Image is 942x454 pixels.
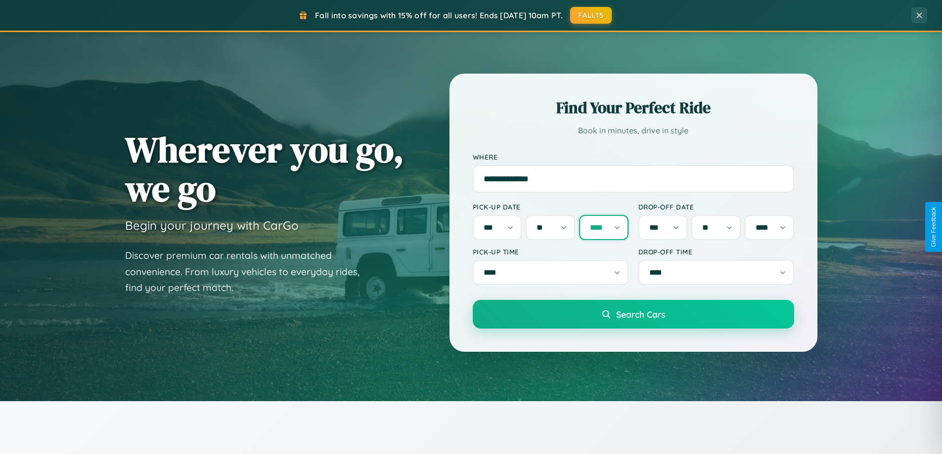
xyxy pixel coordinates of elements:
h2: Find Your Perfect Ride [473,97,794,119]
p: Discover premium car rentals with unmatched convenience. From luxury vehicles to everyday rides, ... [125,248,372,296]
button: Search Cars [473,300,794,329]
h1: Wherever you go, we go [125,130,404,208]
label: Drop-off Date [638,203,794,211]
label: Drop-off Time [638,248,794,256]
span: Fall into savings with 15% off for all users! Ends [DATE] 10am PT. [315,10,563,20]
div: Give Feedback [930,207,937,247]
label: Pick-up Time [473,248,628,256]
button: FALL15 [570,7,612,24]
span: Search Cars [616,309,665,320]
label: Pick-up Date [473,203,628,211]
label: Where [473,153,794,161]
h3: Begin your journey with CarGo [125,218,299,233]
p: Book in minutes, drive in style [473,124,794,138]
